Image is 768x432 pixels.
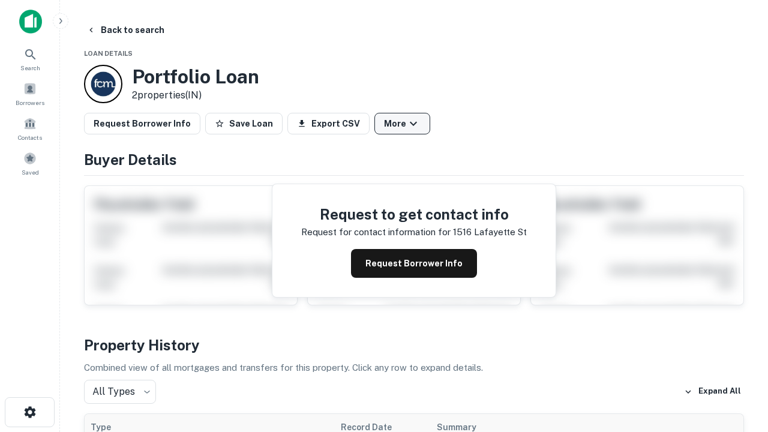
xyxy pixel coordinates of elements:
h4: Property History [84,334,744,356]
span: Saved [22,167,39,177]
button: Expand All [681,383,744,401]
span: Borrowers [16,98,44,107]
button: Export CSV [287,113,370,134]
span: Search [20,63,40,73]
button: Back to search [82,19,169,41]
img: capitalize-icon.png [19,10,42,34]
button: More [374,113,430,134]
p: 1516 lafayette st [453,225,527,239]
button: Save Loan [205,113,283,134]
h4: Buyer Details [84,149,744,170]
iframe: Chat Widget [708,336,768,394]
a: Saved [4,147,56,179]
p: 2 properties (IN) [132,88,259,103]
button: Request Borrower Info [351,249,477,278]
span: Contacts [18,133,42,142]
p: Combined view of all mortgages and transfers for this property. Click any row to expand details. [84,361,744,375]
p: Request for contact information for [301,225,451,239]
button: Request Borrower Info [84,113,200,134]
span: Loan Details [84,50,133,57]
h3: Portfolio Loan [132,65,259,88]
h4: Request to get contact info [301,203,527,225]
a: Search [4,43,56,75]
a: Borrowers [4,77,56,110]
div: All Types [84,380,156,404]
a: Contacts [4,112,56,145]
